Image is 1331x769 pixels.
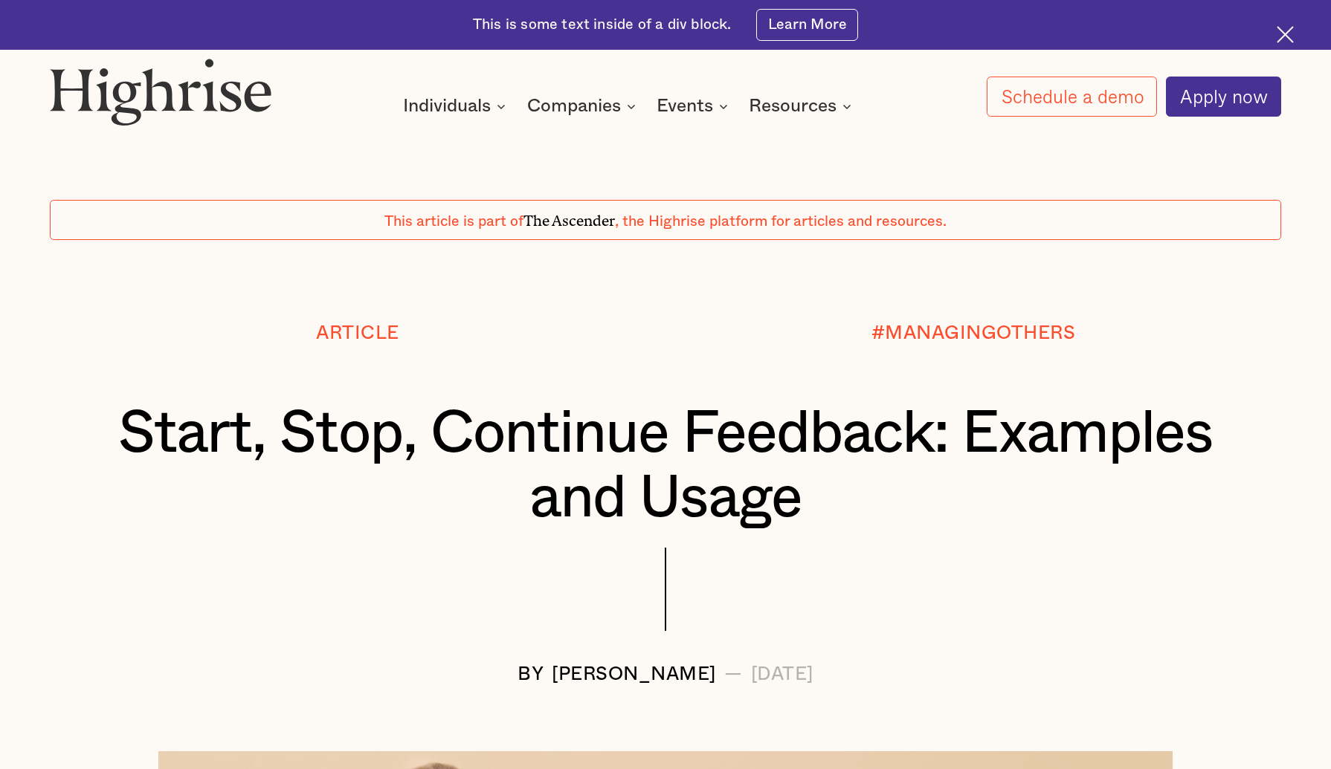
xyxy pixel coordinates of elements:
[316,323,399,344] div: Article
[615,214,947,229] span: , the Highrise platform for articles and resources.
[552,664,716,685] div: [PERSON_NAME]
[1166,77,1281,117] a: Apply now
[518,664,544,685] div: BY
[871,323,1076,344] div: #MANAGINGOTHERS
[384,214,523,229] span: This article is part of
[101,402,1230,532] h1: Start, Stop, Continue Feedback: Examples and Usage
[403,97,510,115] div: Individuals
[724,664,743,685] div: —
[749,97,837,115] div: Resources
[403,97,491,115] div: Individuals
[657,97,732,115] div: Events
[1277,26,1294,43] img: Cross icon
[527,97,640,115] div: Companies
[749,97,856,115] div: Resources
[987,77,1157,117] a: Schedule a demo
[473,15,732,35] div: This is some text inside of a div block.
[751,664,813,685] div: [DATE]
[657,97,713,115] div: Events
[50,58,272,125] img: Highrise logo
[527,97,621,115] div: Companies
[523,209,615,226] span: The Ascender
[756,9,858,41] a: Learn More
